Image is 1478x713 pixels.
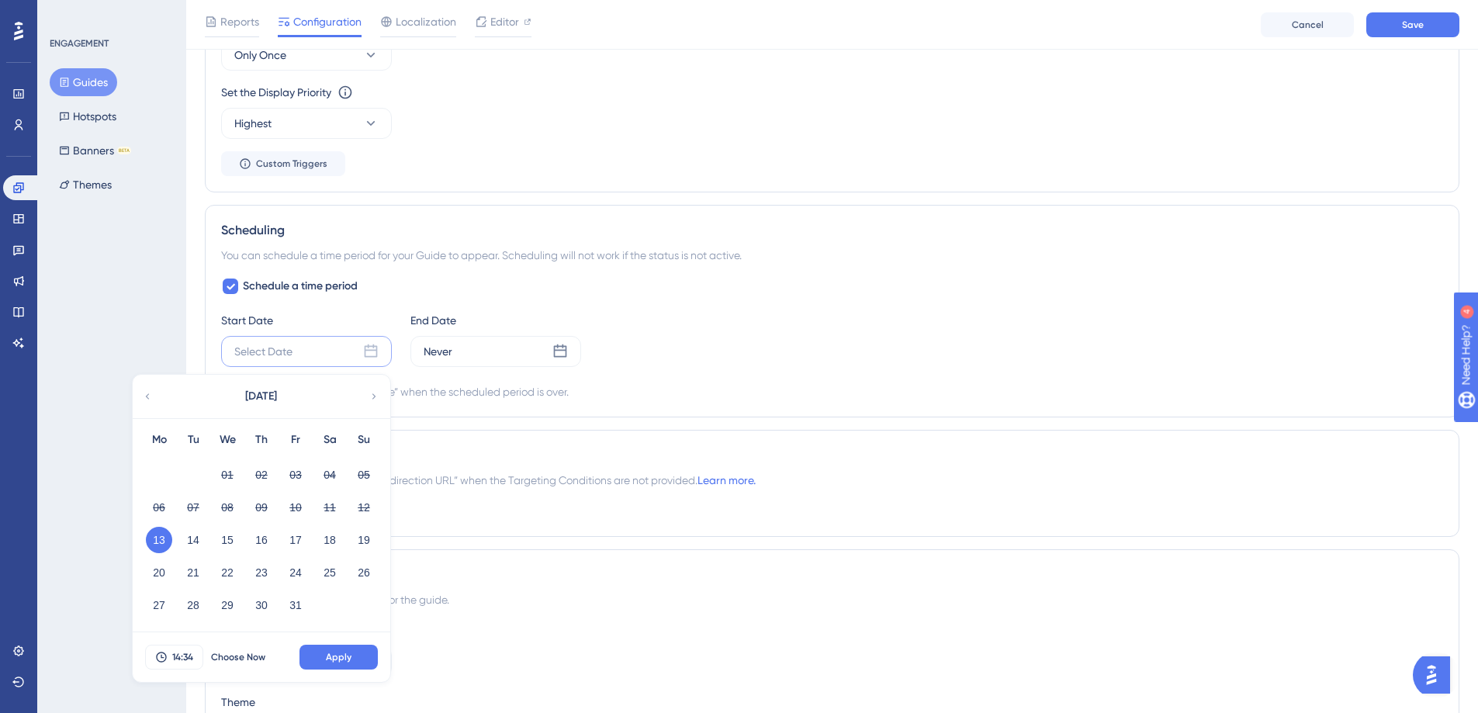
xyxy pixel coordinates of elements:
[347,431,381,449] div: Su
[326,651,351,663] span: Apply
[50,171,121,199] button: Themes
[221,246,1443,265] div: You can schedule a time period for your Guide to appear. Scheduling will not work if the status i...
[317,494,343,521] button: 11
[248,592,275,618] button: 30
[180,559,206,586] button: 21
[1413,652,1459,698] iframe: UserGuiding AI Assistant Launcher
[108,8,112,20] div: 4
[396,12,456,31] span: Localization
[293,12,362,31] span: Configuration
[220,12,259,31] span: Reports
[248,527,275,553] button: 16
[313,431,347,449] div: Sa
[279,431,313,449] div: Fr
[351,494,377,521] button: 12
[50,68,117,96] button: Guides
[282,462,309,488] button: 03
[214,527,241,553] button: 15
[1366,12,1459,37] button: Save
[214,494,241,521] button: 08
[172,651,193,663] span: 14:34
[243,277,358,296] span: Schedule a time period
[214,559,241,586] button: 22
[249,382,569,401] div: Automatically set as “Inactive” when the scheduled period is over.
[282,592,309,618] button: 31
[183,381,338,412] button: [DATE]
[317,462,343,488] button: 04
[146,592,172,618] button: 27
[351,559,377,586] button: 26
[221,446,1443,465] div: Redirection
[234,46,286,64] span: Only Once
[146,559,172,586] button: 20
[410,311,581,330] div: End Date
[317,527,343,553] button: 18
[351,462,377,488] button: 05
[203,645,273,670] button: Choose Now
[180,592,206,618] button: 28
[210,431,244,449] div: We
[211,651,265,663] span: Choose Now
[256,157,327,170] span: Custom Triggers
[221,108,392,139] button: Highest
[351,527,377,553] button: 19
[146,527,172,553] button: 13
[317,559,343,586] button: 25
[142,431,176,449] div: Mo
[221,566,1443,584] div: Advanced Settings
[1261,12,1354,37] button: Cancel
[214,462,241,488] button: 01
[248,494,275,521] button: 09
[50,102,126,130] button: Hotspots
[176,431,210,449] div: Tu
[234,114,272,133] span: Highest
[50,37,109,50] div: ENGAGEMENT
[697,474,756,486] a: Learn more.
[490,12,519,31] span: Editor
[248,559,275,586] button: 23
[234,342,292,361] div: Select Date
[245,387,277,406] span: [DATE]
[282,559,309,586] button: 24
[248,462,275,488] button: 02
[221,221,1443,240] div: Scheduling
[221,693,1443,711] div: Theme
[221,621,1443,640] div: Container
[117,147,131,154] div: BETA
[221,311,392,330] div: Start Date
[214,592,241,618] button: 29
[244,431,279,449] div: Th
[299,645,378,670] button: Apply
[1292,19,1324,31] span: Cancel
[221,83,331,102] div: Set the Display Priority
[146,494,172,521] button: 06
[50,137,140,164] button: BannersBETA
[221,151,345,176] button: Custom Triggers
[180,494,206,521] button: 07
[282,494,309,521] button: 10
[221,590,1443,609] div: Choose the container and theme for the guide.
[424,342,452,361] div: Never
[221,40,392,71] button: Only Once
[36,4,97,22] span: Need Help?
[1402,19,1424,31] span: Save
[145,645,203,670] button: 14:34
[221,471,756,490] span: The browser will redirect to the “Redirection URL” when the Targeting Conditions are not provided.
[282,527,309,553] button: 17
[180,527,206,553] button: 14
